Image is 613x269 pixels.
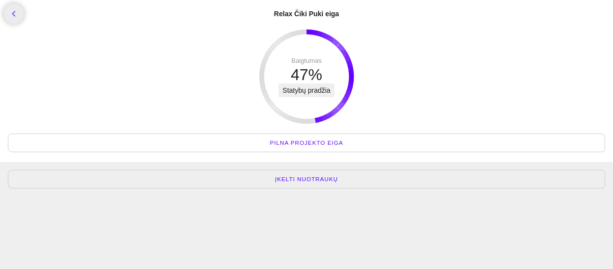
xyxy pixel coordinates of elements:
div: Statybų pradžia [278,83,334,97]
div: 47% [291,70,322,80]
div: Baigtumas [291,56,321,66]
span: Pilna projekto eiga [270,138,343,148]
span: Įkelti nuotraukų [275,174,338,184]
a: chevron_left [4,4,24,24]
i: chevron_left [8,8,20,20]
div: Relax Čiki Puki eiga [274,9,339,19]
